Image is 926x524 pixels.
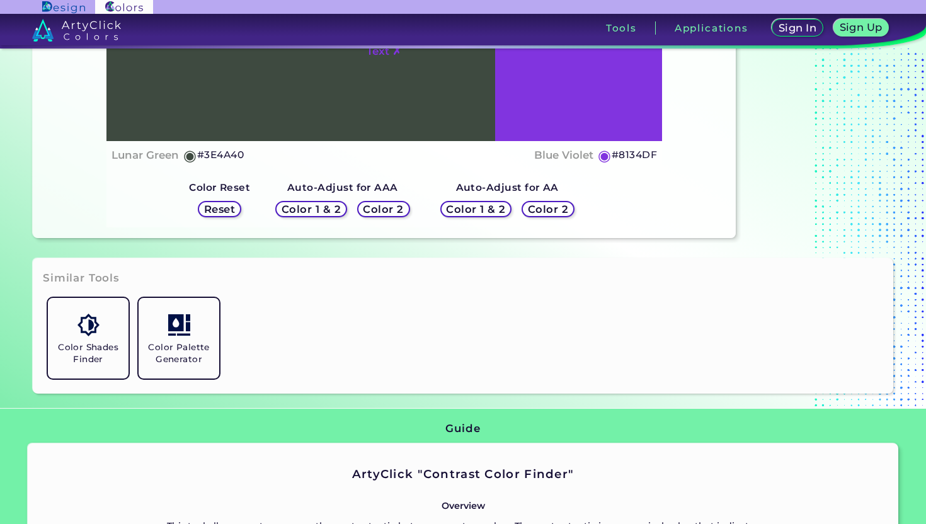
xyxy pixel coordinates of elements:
h5: Color 1 & 2 [446,204,505,214]
a: Sign In [772,19,823,37]
a: Color Palette Generator [134,293,224,384]
h5: Color 1 & 2 [282,204,341,214]
h4: Blue Violet [534,146,593,164]
img: icon_col_pal_col.svg [168,314,190,336]
h5: Color Palette Generator [144,341,214,365]
a: Sign Up [833,19,889,37]
h4: Lunar Green [111,146,179,164]
strong: Color Reset [189,181,250,193]
h5: Color 2 [528,204,568,214]
h3: Applications [675,23,748,33]
h2: ArtyClick "Contrast Color Finder" [167,466,760,482]
h5: ◉ [183,148,197,163]
h5: #8134DF [612,147,657,163]
h5: #3E4A40 [197,147,244,163]
img: logo_artyclick_colors_white.svg [32,19,121,42]
h5: Color Shades Finder [53,341,123,365]
img: icon_color_shades.svg [77,314,100,336]
h5: Color 2 [363,204,403,214]
h3: Guide [445,421,480,436]
h5: Sign Up [840,22,883,32]
h5: ◉ [598,148,612,163]
a: Color Shades Finder [43,293,134,384]
h5: Reset [204,204,235,214]
h3: Similar Tools [43,271,120,286]
strong: Auto-Adjust for AAA [287,181,398,193]
h5: Sign In [779,23,816,33]
strong: Auto-Adjust for AA [456,181,559,193]
p: Overview [167,498,760,513]
h3: Tools [606,23,637,33]
img: ArtyClick Design logo [42,1,84,13]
